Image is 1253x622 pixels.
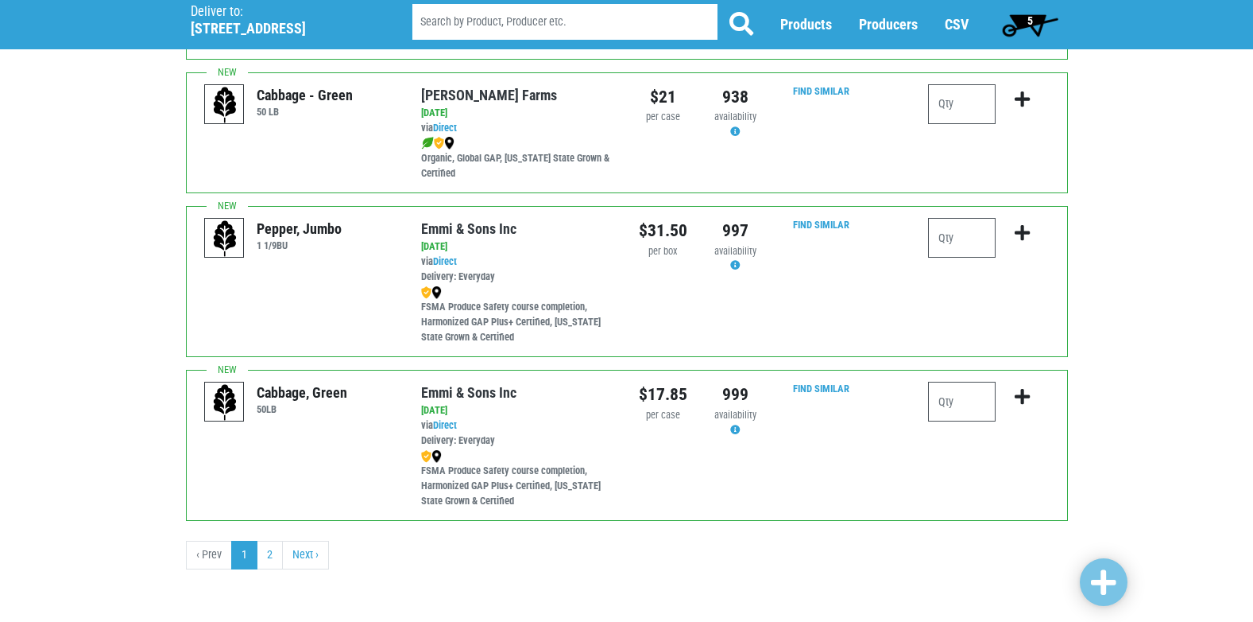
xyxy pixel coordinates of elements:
input: Qty [928,382,996,422]
div: via [421,121,614,136]
span: availability [714,409,756,421]
p: Deliver to: [191,4,372,20]
div: per case [639,408,687,423]
img: safety-e55c860ca8c00a9c171001a62a92dabd.png [434,137,444,150]
a: Emmi & Sons Inc [421,384,516,401]
span: 5 [1027,14,1033,27]
div: Delivery: Everyday [421,270,614,285]
a: Find Similar [793,85,849,97]
div: [DATE] [421,239,614,255]
a: CSV [945,17,969,33]
h5: [STREET_ADDRESS] [191,20,372,37]
h6: 1 1/9BU [257,239,342,251]
span: availability [714,245,756,257]
input: Search by Product, Producer etc. [412,5,717,41]
div: Delivery: Everyday [421,433,614,449]
a: 5 [995,9,1065,41]
a: 1 [231,541,257,570]
div: 999 [711,382,760,407]
img: map_marker-0e94453035b3232a4d21701695807de9.png [431,286,442,299]
img: placeholder-variety-43d6402dacf2d531de610a020419775a.svg [205,383,245,422]
div: FSMA Produce Safety course completion, Harmonized GAP Plus+ Certified, [US_STATE] State Grown & C... [421,285,614,345]
img: placeholder-variety-43d6402dacf2d531de610a020419775a.svg [205,219,245,259]
img: safety-e55c860ca8c00a9c171001a62a92dabd.png [421,286,431,299]
div: Cabbage - Green [257,84,353,106]
a: next [282,541,329,570]
nav: pager [186,541,1068,570]
h6: 50 LB [257,106,353,118]
img: safety-e55c860ca8c00a9c171001a62a92dabd.png [421,450,431,463]
div: [DATE] [421,106,614,121]
div: via [421,255,614,285]
a: Direct [433,255,457,267]
a: Direct [433,419,457,431]
div: $21 [639,84,687,110]
a: Find Similar [793,219,849,231]
img: leaf-e5c59151409436ccce96b2ca1b28e03c.png [421,137,434,150]
a: Producers [859,17,918,33]
a: Emmi & Sons Inc [421,220,516,237]
img: placeholder-variety-43d6402dacf2d531de610a020419775a.svg [205,85,245,125]
div: 997 [711,218,760,243]
a: 2 [257,541,283,570]
div: [DATE] [421,403,614,418]
div: via [421,418,614,449]
img: map_marker-0e94453035b3232a4d21701695807de9.png [444,137,454,150]
div: Organic, Global GAP, [US_STATE] State Grown & Certified [421,136,614,181]
input: Qty [928,84,996,124]
input: Qty [928,218,996,258]
a: Products [780,17,832,33]
h6: 50LB [257,403,347,415]
div: 938 [711,84,760,110]
a: Find Similar [793,383,849,395]
div: per box [639,244,687,259]
span: availability [714,111,756,122]
img: map_marker-0e94453035b3232a4d21701695807de9.png [431,450,442,463]
div: FSMA Produce Safety course completion, Harmonized GAP Plus+ Certified, [US_STATE] State Grown & C... [421,449,614,509]
div: $31.50 [639,218,687,243]
div: Pepper, Jumbo [257,218,342,239]
a: [PERSON_NAME] Farms [421,87,557,103]
div: $17.85 [639,382,687,407]
div: per case [639,110,687,125]
a: Direct [433,122,457,134]
div: Cabbage, Green [257,382,347,403]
